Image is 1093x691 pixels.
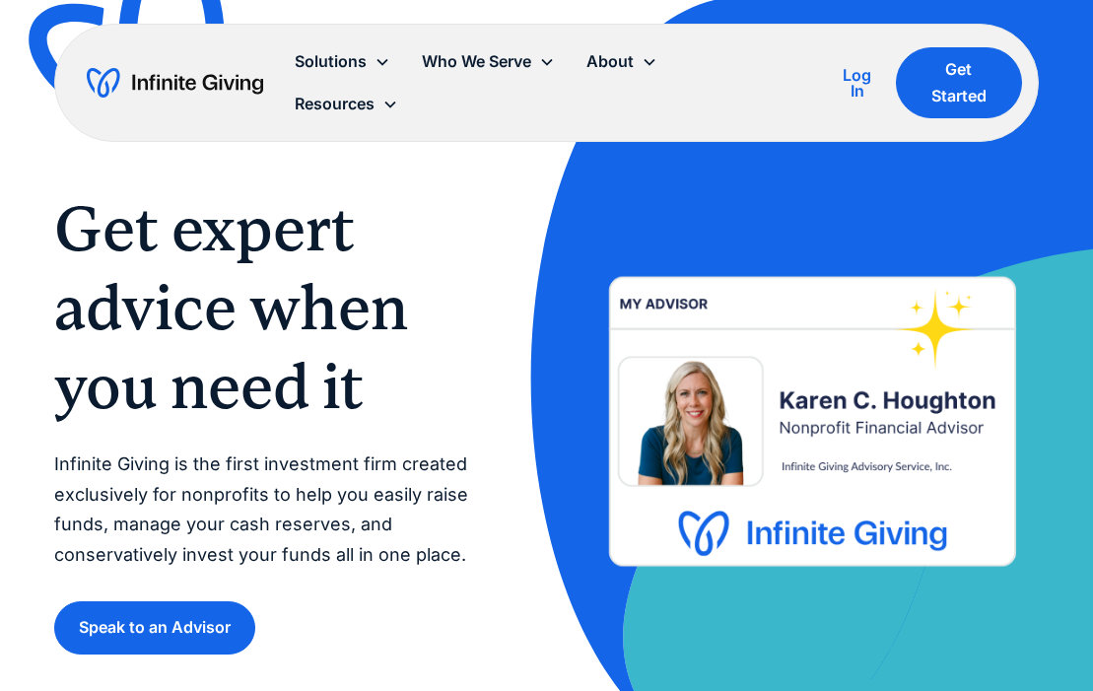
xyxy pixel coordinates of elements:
h1: Get expert advice when you need it [54,189,507,426]
div: Log In [834,67,879,99]
a: home [87,67,262,99]
div: About [586,48,634,75]
div: Who We Serve [422,48,531,75]
p: Infinite Giving is the first investment firm created exclusively for nonprofits to help you easil... [54,449,507,570]
div: Resources [279,83,414,125]
a: Speak to an Advisor [54,601,255,654]
a: Log In [834,63,879,103]
div: Solutions [295,48,367,75]
div: Solutions [279,40,406,83]
div: Who We Serve [406,40,571,83]
div: Resources [295,91,375,117]
div: About [571,40,673,83]
a: Get Started [896,47,1022,118]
